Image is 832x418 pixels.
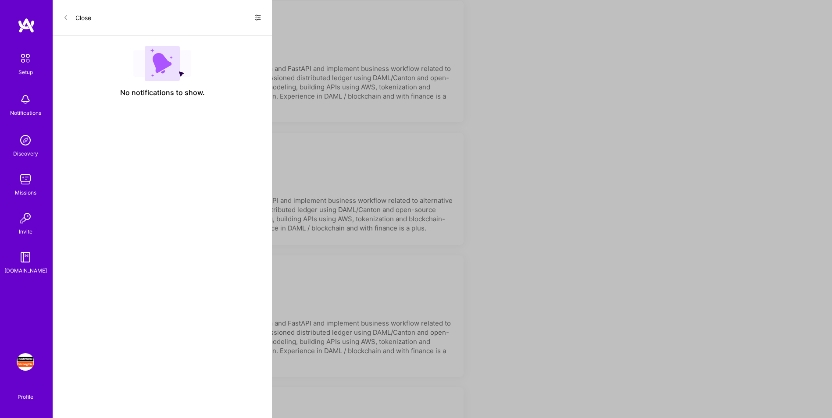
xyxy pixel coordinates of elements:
[17,131,34,149] img: discovery
[120,88,205,97] span: No notifications to show.
[4,266,47,275] div: [DOMAIN_NAME]
[16,49,35,67] img: setup
[19,227,32,236] div: Invite
[18,18,35,33] img: logo
[17,248,34,266] img: guide book
[63,11,91,25] button: Close
[10,108,41,117] div: Notifications
[18,392,33,400] div: Profile
[17,170,34,188] img: teamwork
[15,188,36,197] div: Missions
[14,353,36,371] a: Simpson Strong-Tie: Full-stack engineering team for Platform
[14,383,36,400] a: Profile
[17,91,34,108] img: bell
[133,46,191,81] img: empty
[13,149,38,158] div: Discovery
[17,209,34,227] img: Invite
[17,353,34,371] img: Simpson Strong-Tie: Full-stack engineering team for Platform
[18,67,33,77] div: Setup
